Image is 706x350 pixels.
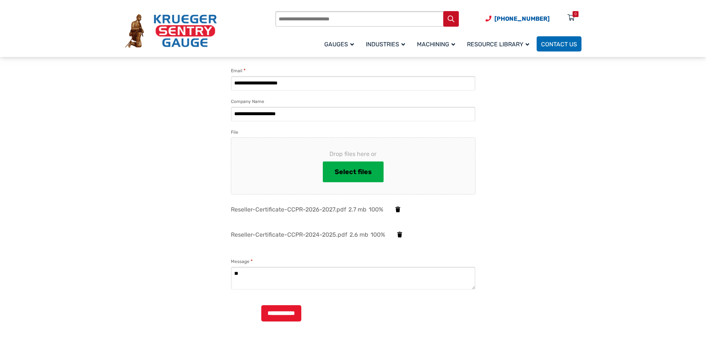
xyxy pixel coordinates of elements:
[537,36,581,51] a: Contact Us
[323,161,384,182] button: select files, file
[231,231,347,238] span: Reseller-Certificate-CCPR-2024-2025.pdf
[467,41,529,48] span: Resource Library
[463,35,537,53] a: Resource Library
[485,14,550,23] a: Phone Number (920) 434-8860
[371,231,385,238] span: 100%
[574,11,577,17] div: 0
[412,35,463,53] a: Machining
[231,98,264,105] label: Company Name
[417,41,455,48] span: Machining
[369,206,383,213] span: 100%
[366,41,405,48] span: Industries
[347,231,371,238] span: 2.6 mb
[231,258,253,265] label: Message
[324,41,354,48] span: Gauges
[243,150,463,159] span: Drop files here or
[231,67,246,74] label: Email
[541,41,577,48] span: Contact Us
[320,35,361,53] a: Gauges
[361,35,412,53] a: Industries
[231,129,238,136] label: File
[494,15,550,22] span: [PHONE_NUMBER]
[125,14,217,48] img: Krueger Sentry Gauge
[231,206,346,213] span: Reseller-Certificate-CCPR-2026-2027.pdf
[346,206,369,213] span: 2.7 mb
